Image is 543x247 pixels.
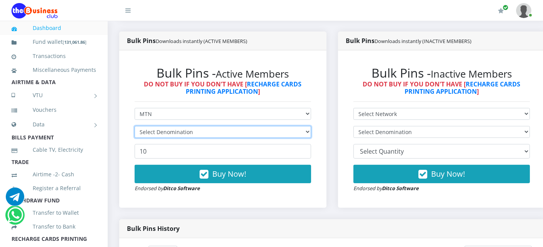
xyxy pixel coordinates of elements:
[135,165,311,183] button: Buy Now!
[12,47,96,65] a: Transactions
[516,3,531,18] img: User
[12,218,96,235] a: Transfer to Bank
[127,36,247,45] strong: Bulk Pins
[12,3,58,18] img: Logo
[12,115,96,134] a: Data
[353,185,419,192] small: Endorsed by
[135,66,311,80] h2: Bulk Pins -
[12,179,96,197] a: Register a Referral
[382,185,419,192] strong: Ditco Software
[353,66,530,80] h2: Bulk Pins -
[12,141,96,159] a: Cable TV, Electricity
[375,38,471,45] small: Downloads instantly (INACTIVE MEMBERS)
[12,166,96,183] a: Airtime -2- Cash
[431,169,465,179] span: Buy Now!
[186,80,302,96] a: RECHARGE CARDS PRINTING APPLICATION
[135,144,311,159] input: Enter Quantity
[156,38,247,45] small: Downloads instantly (ACTIVE MEMBERS)
[12,86,96,105] a: VTU
[144,80,302,96] strong: DO NOT BUY IF YOU DON'T HAVE [ ]
[6,193,24,206] a: Chat for support
[163,185,200,192] strong: Ditco Software
[363,80,521,96] strong: DO NOT BUY IF YOU DON'T HAVE [ ]
[7,212,23,224] a: Chat for support
[503,5,508,10] span: Renew/Upgrade Subscription
[63,39,87,45] small: [ ]
[431,67,512,81] small: Inactive Members
[216,67,289,81] small: Active Members
[12,33,96,51] a: Fund wallet[131,061.86]
[353,165,530,183] button: Buy Now!
[12,101,96,119] a: Vouchers
[12,19,96,37] a: Dashboard
[135,185,200,192] small: Endorsed by
[127,224,180,233] strong: Bulk Pins History
[12,61,96,79] a: Miscellaneous Payments
[212,169,246,179] span: Buy Now!
[498,8,504,14] i: Renew/Upgrade Subscription
[64,39,85,45] b: 131,061.86
[405,80,521,96] a: RECHARGE CARDS PRINTING APPLICATION
[12,204,96,222] a: Transfer to Wallet
[346,36,471,45] strong: Bulk Pins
